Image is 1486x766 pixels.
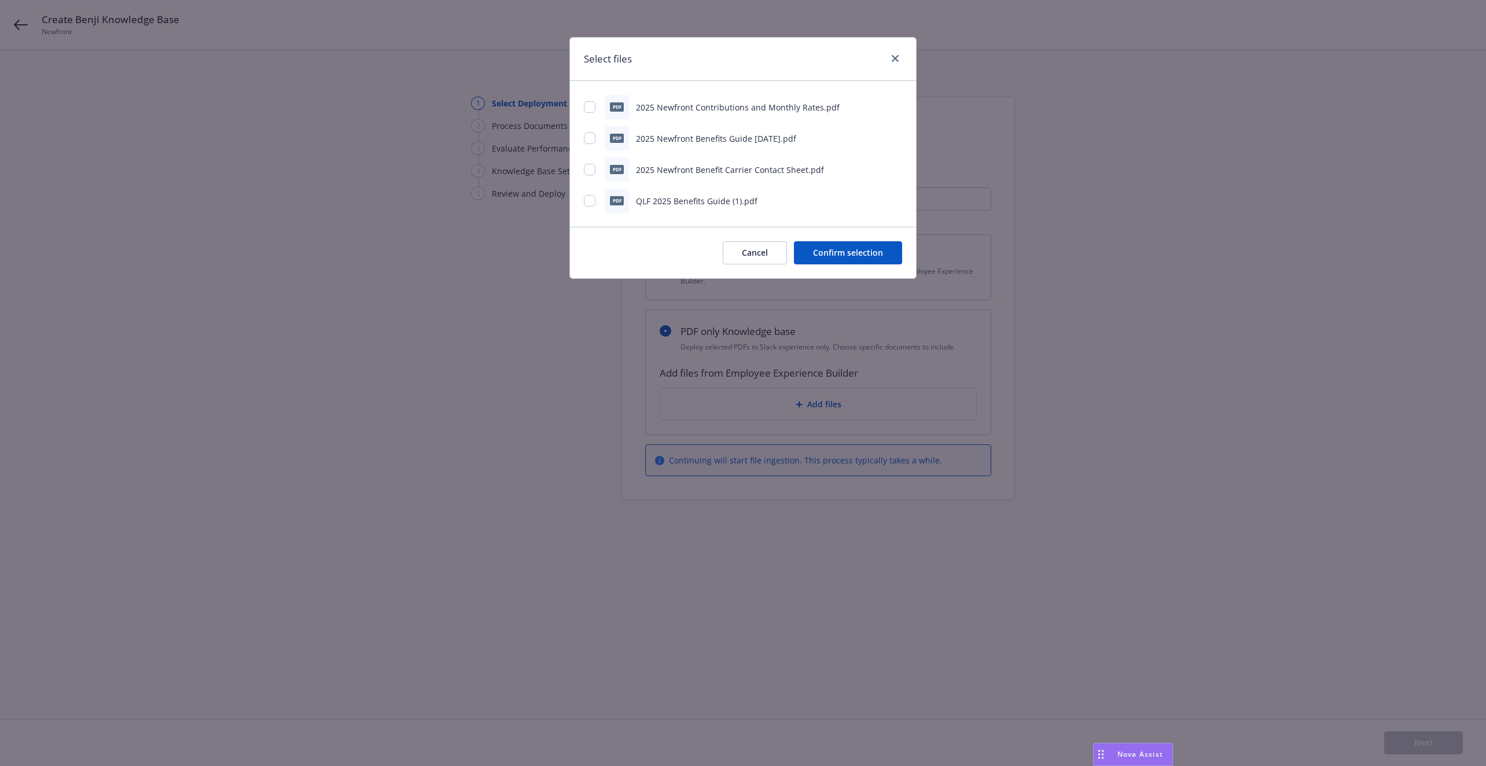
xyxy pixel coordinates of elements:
button: Nova Assist [1093,743,1173,766]
button: Cancel [723,241,787,264]
button: Confirm selection [794,241,902,264]
span: 2025 Newfront Benefit Carrier Contact Sheet.pdf [636,164,824,175]
div: Drag to move [1094,743,1108,765]
h1: Select files [584,51,632,67]
span: pdf [610,196,624,205]
a: close [888,51,902,65]
span: QLF 2025 Benefits Guide (1).pdf [636,196,757,207]
span: 2025 Newfront Benefits Guide [DATE].pdf [636,133,796,144]
span: pdf [610,134,624,142]
span: pdf [610,165,624,174]
span: pdf [610,102,624,111]
span: Nova Assist [1117,749,1163,759]
span: 2025 Newfront Contributions and Monthly Rates.pdf [636,102,840,113]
